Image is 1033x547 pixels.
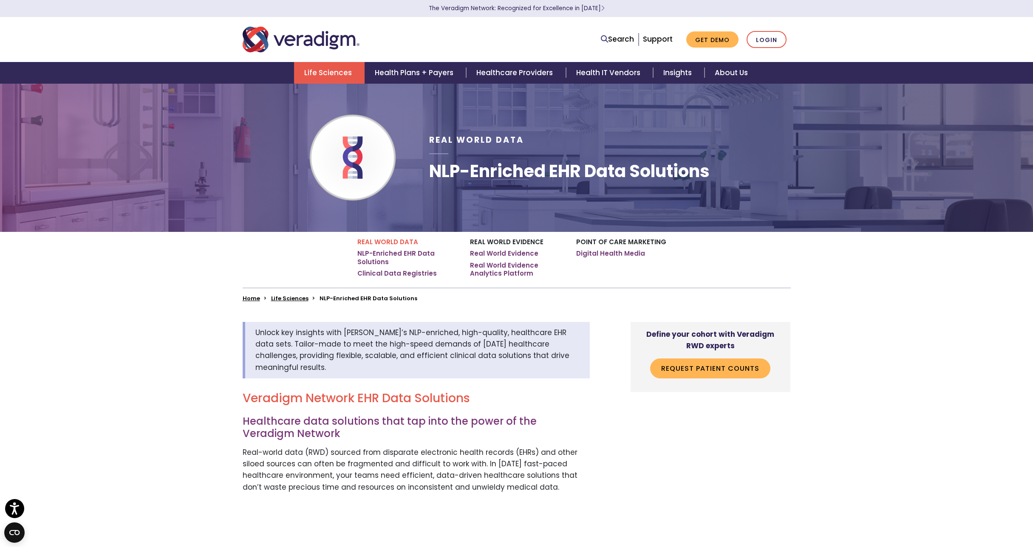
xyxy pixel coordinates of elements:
iframe: Drift Chat Widget [870,486,1023,537]
a: Life Sciences [294,62,365,84]
h2: Veradigm Network EHR Data Solutions [243,391,590,406]
img: Veradigm logo [243,25,359,54]
a: Home [243,294,260,302]
a: Get Demo [686,31,739,48]
a: The Veradigm Network: Recognized for Excellence in [DATE]Learn More [429,4,605,12]
a: NLP-Enriched EHR Data Solutions [357,249,457,266]
a: Life Sciences [271,294,308,302]
a: Login [747,31,787,48]
a: Support [643,34,673,44]
button: Open CMP widget [4,522,25,543]
a: About Us [705,62,758,84]
a: Real World Evidence Analytics Platform [470,261,563,278]
a: Search [601,34,634,45]
a: Health Plans + Payers [365,62,466,84]
a: Insights [653,62,705,84]
a: Health IT Vendors [566,62,653,84]
strong: Define your cohort with Veradigm RWD experts [646,329,774,351]
a: Request Patient Counts [650,358,770,378]
a: Digital Health Media [576,249,645,258]
a: Clinical Data Registries [357,269,437,278]
a: Real World Evidence [470,249,538,258]
span: Real World Data [429,134,524,146]
span: Learn More [601,4,605,12]
h1: NLP-Enriched EHR Data Solutions [429,161,710,181]
h3: Healthcare data solutions that tap into the power of the Veradigm Network [243,415,590,440]
span: Unlock key insights with [PERSON_NAME]’s NLP-enriched, high-quality, healthcare EHR data sets. Ta... [255,327,569,372]
p: Real-world data (RWD) sourced from disparate electronic health records (EHRs) and other siloed so... [243,447,590,493]
a: Healthcare Providers [466,62,566,84]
